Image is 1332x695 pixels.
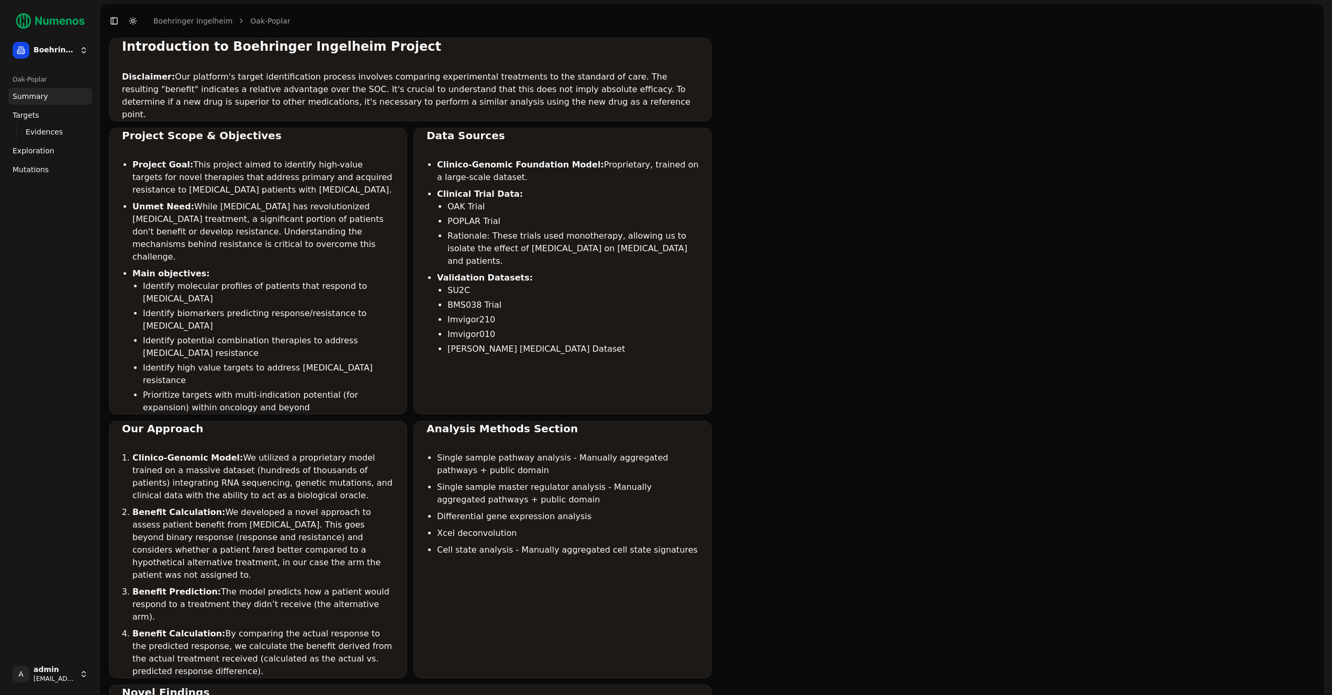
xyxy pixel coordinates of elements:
div: Project Scope & Objectives [122,128,394,143]
span: Evidences [26,127,63,137]
li: Xcel deconvolution [437,527,699,540]
button: Boehringer Ingelheim [8,38,92,63]
p: Our platform's target identification process involves comparing experimental treatments to the st... [122,71,699,121]
span: A [13,666,29,682]
li: Identify biomarkers predicting response/resistance to [MEDICAL_DATA] [143,307,394,332]
div: Data Sources [427,128,699,143]
span: Summary [13,91,48,102]
strong: Validation Datasets: [437,273,533,283]
li: Differential gene expression analysis [437,510,699,523]
li: We developed a novel approach to assess patient benefit from [MEDICAL_DATA]. This goes beyond bin... [132,506,394,581]
strong: Benefit Calculation: [132,507,225,517]
li: Single sample pathway analysis - Manually aggregated pathways + public domain [437,452,699,477]
strong: Unmet Need: [132,201,194,211]
span: admin [33,665,75,675]
button: Toggle Dark Mode [126,14,140,28]
strong: Project Goal: [132,160,193,170]
li: Rationale: These trials used monotherapy, allowing us to isolate the effect of [MEDICAL_DATA] on ... [447,230,699,267]
li: By comparing the actual response to the predicted response, we calculate the benefit derived from... [132,627,394,678]
button: Toggle Sidebar [107,14,121,28]
li: This project aimed to identify high-value targets for novel therapies that address primary and ac... [132,159,394,196]
li: BMS038 Trial [447,299,699,311]
a: Summary [8,88,92,105]
div: Introduction to Boehringer Ingelheim Project [122,38,699,55]
li: Imvigor210 [447,313,699,326]
span: Mutations [13,164,49,175]
li: POPLAR Trial [447,215,699,228]
li: Identify potential combination therapies to address [MEDICAL_DATA] resistance [143,334,394,360]
li: Single sample master regulator analysis - Manually aggregated pathways + public domain [437,481,699,506]
span: [EMAIL_ADDRESS] [33,675,75,683]
span: Targets [13,110,39,120]
li: Identify molecular profiles of patients that respond to [MEDICAL_DATA] [143,280,394,305]
span: Exploration [13,145,54,156]
strong: Clinico-Genomic Model: [132,453,243,463]
a: Mutations [8,161,92,178]
li: Identify high value targets to address [MEDICAL_DATA] resistance [143,362,394,387]
li: [PERSON_NAME] [MEDICAL_DATA] Dataset [447,343,699,355]
img: Numenos [8,8,92,33]
li: OAK Trial [447,200,699,213]
button: Aadmin[EMAIL_ADDRESS] [8,662,92,687]
strong: Clinical Trial Data: [437,189,523,199]
div: Analysis Methods Section [427,421,699,436]
div: Our Approach [122,421,394,436]
strong: Main objectives: [132,268,210,278]
a: Targets [8,107,92,124]
a: Exploration [8,142,92,159]
li: Proprietary, trained on a large-scale dataset. [437,159,699,184]
li: We utilized a proprietary model trained on a massive dataset (hundreds of thousands of patients) ... [132,452,394,502]
strong: Benefit Prediction: [132,587,221,597]
strong: Disclaimer: [122,72,175,82]
strong: Clinico-Genomic Foundation Model: [437,160,604,170]
li: Prioritize targets with multi-indication potential (for expansion) within oncology and beyond [143,389,394,414]
a: Evidences [21,125,80,139]
li: While [MEDICAL_DATA] has revolutionized [MEDICAL_DATA] treatment, a significant portion of patien... [132,200,394,263]
div: Oak-Poplar [8,71,92,88]
li: Cell state analysis - Manually aggregated cell state signatures [437,544,699,556]
li: The model predicts how a patient would respond to a treatment they didn’t receive (the alternativ... [132,586,394,623]
li: Imvigor010 [447,328,699,341]
a: Boehringer Ingelheim [153,16,232,26]
strong: Benefit Calculation: [132,629,225,638]
a: Oak-Poplar [250,16,290,26]
nav: breadcrumb [153,16,290,26]
li: SU2C [447,284,699,297]
span: Boehringer Ingelheim [33,46,75,55]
